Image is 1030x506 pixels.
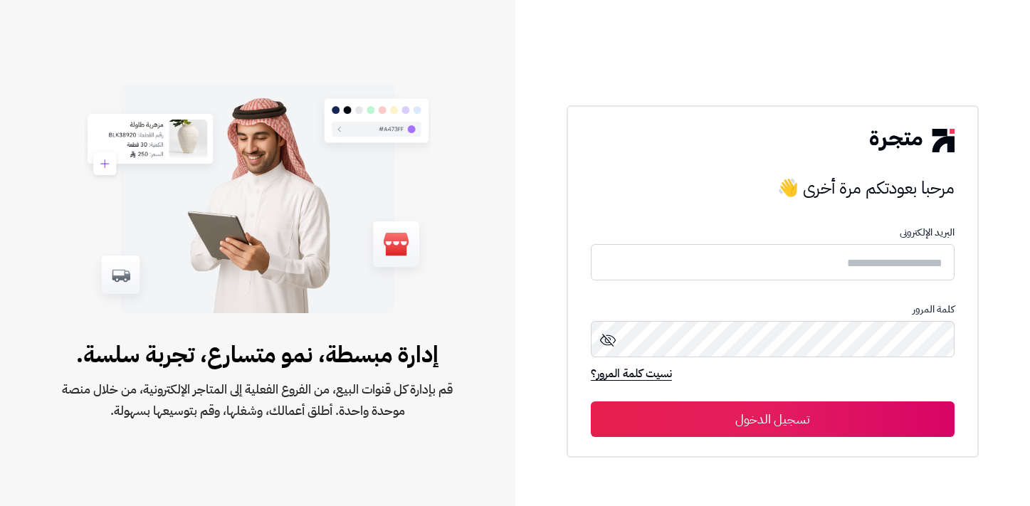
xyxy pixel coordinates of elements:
[591,401,955,437] button: تسجيل الدخول
[46,337,470,371] span: إدارة مبسطة، نمو متسارع، تجربة سلسة.
[591,304,955,315] p: كلمة المرور
[870,129,954,152] img: logo-2.png
[591,227,955,238] p: البريد الإلكترونى
[46,379,470,421] span: قم بإدارة كل قنوات البيع، من الفروع الفعلية إلى المتاجر الإلكترونية، من خلال منصة موحدة واحدة. أط...
[591,174,955,202] h3: مرحبا بعودتكم مرة أخرى 👋
[591,365,672,385] a: نسيت كلمة المرور؟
